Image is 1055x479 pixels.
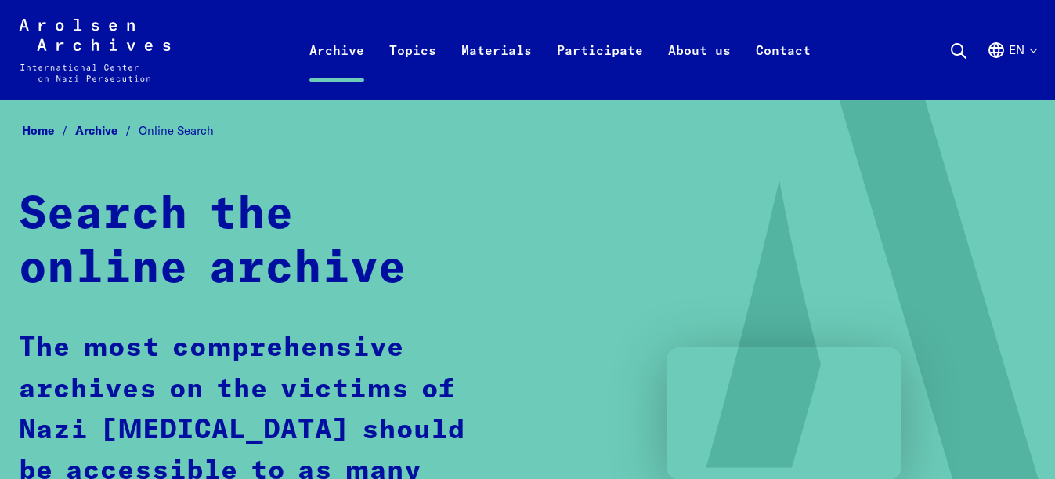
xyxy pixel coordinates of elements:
[297,38,377,100] a: Archive
[743,38,823,100] a: Contact
[987,41,1036,97] button: English, language selection
[22,123,75,138] a: Home
[544,38,656,100] a: Participate
[139,123,214,138] span: Online Search
[297,19,823,82] nav: Primary
[75,123,139,138] a: Archive
[19,193,406,292] strong: Search the online archive
[377,38,449,100] a: Topics
[449,38,544,100] a: Materials
[19,119,1036,143] nav: Breadcrumb
[656,38,743,100] a: About us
